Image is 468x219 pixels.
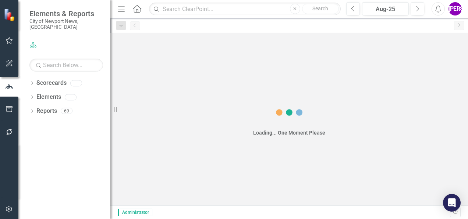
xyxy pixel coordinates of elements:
[4,8,17,21] img: ClearPoint Strategy
[312,6,328,11] span: Search
[448,2,462,15] button: [PERSON_NAME]
[118,209,152,216] span: Administrator
[36,93,61,101] a: Elements
[362,2,409,15] button: Aug-25
[29,9,103,18] span: Elements & Reports
[36,107,57,115] a: Reports
[443,194,461,212] div: Open Intercom Messenger
[253,129,325,136] div: Loading... One Moment Please
[36,79,67,87] a: Scorecards
[29,59,103,72] input: Search Below...
[29,18,103,30] small: City of Newport News, [GEOGRAPHIC_DATA]
[61,108,72,114] div: 69
[149,3,341,15] input: Search ClearPoint...
[302,4,339,14] button: Search
[365,5,406,14] div: Aug-25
